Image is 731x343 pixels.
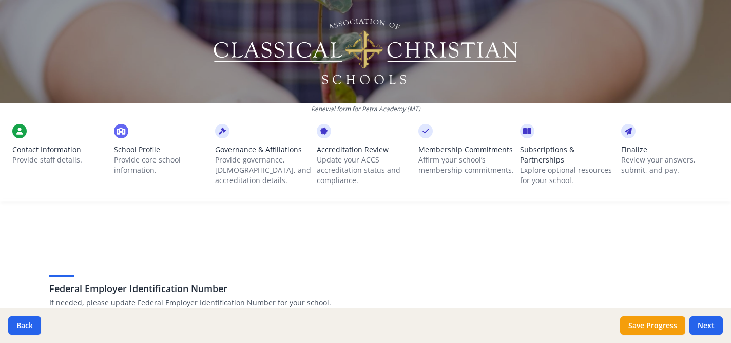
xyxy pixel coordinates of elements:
[620,316,685,335] button: Save Progress
[317,155,414,186] p: Update your ACCS accreditation status and compliance.
[418,145,516,155] span: Membership Commitments
[317,145,414,155] span: Accreditation Review
[215,145,313,155] span: Governance & Affiliations
[520,165,618,186] p: Explore optional resources for your school.
[621,145,719,155] span: Finalize
[689,316,723,335] button: Next
[49,298,682,308] p: If needed, please update Federal Employer Identification Number for your school.
[12,155,110,165] p: Provide staff details.
[49,281,682,296] h3: Federal Employer Identification Number
[8,316,41,335] button: Back
[212,15,520,87] img: Logo
[114,145,211,155] span: School Profile
[520,145,618,165] span: Subscriptions & Partnerships
[621,155,719,175] p: Review your answers, submit, and pay.
[418,155,516,175] p: Affirm your school’s membership commitments.
[114,155,211,175] p: Provide core school information.
[12,145,110,155] span: Contact Information
[215,155,313,186] p: Provide governance, [DEMOGRAPHIC_DATA], and accreditation details.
